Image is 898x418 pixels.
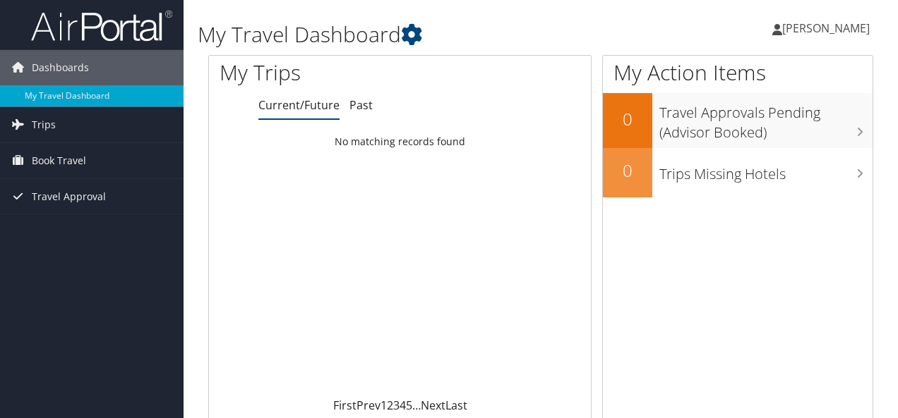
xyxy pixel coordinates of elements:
a: 0Trips Missing Hotels [603,148,873,197]
h3: Trips Missing Hotels [659,157,873,184]
a: Last [445,398,467,413]
a: 2 [387,398,393,413]
a: Next [421,398,445,413]
a: [PERSON_NAME] [772,7,884,49]
span: Trips [32,107,56,142]
h1: My Trips [220,58,421,87]
span: Travel Approval [32,179,106,214]
h2: 0 [603,159,652,183]
span: Dashboards [32,50,89,85]
a: First [333,398,357,413]
h3: Travel Approvals Pending (Advisor Booked) [659,96,873,142]
span: Book Travel [32,143,86,178]
span: [PERSON_NAME] [782,20,870,36]
td: No matching records found [209,129,591,154]
a: 4 [400,398,406,413]
img: airportal-logo.png [31,9,172,42]
a: 0Travel Approvals Pending (Advisor Booked) [603,93,873,147]
a: 3 [393,398,400,413]
span: … [412,398,421,413]
a: Current/Future [258,97,340,113]
a: 5 [406,398,412,413]
h1: My Travel Dashboard [198,20,655,49]
h1: My Action Items [603,58,873,87]
a: 1 [381,398,387,413]
h2: 0 [603,107,652,131]
a: Prev [357,398,381,413]
a: Past [349,97,373,113]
